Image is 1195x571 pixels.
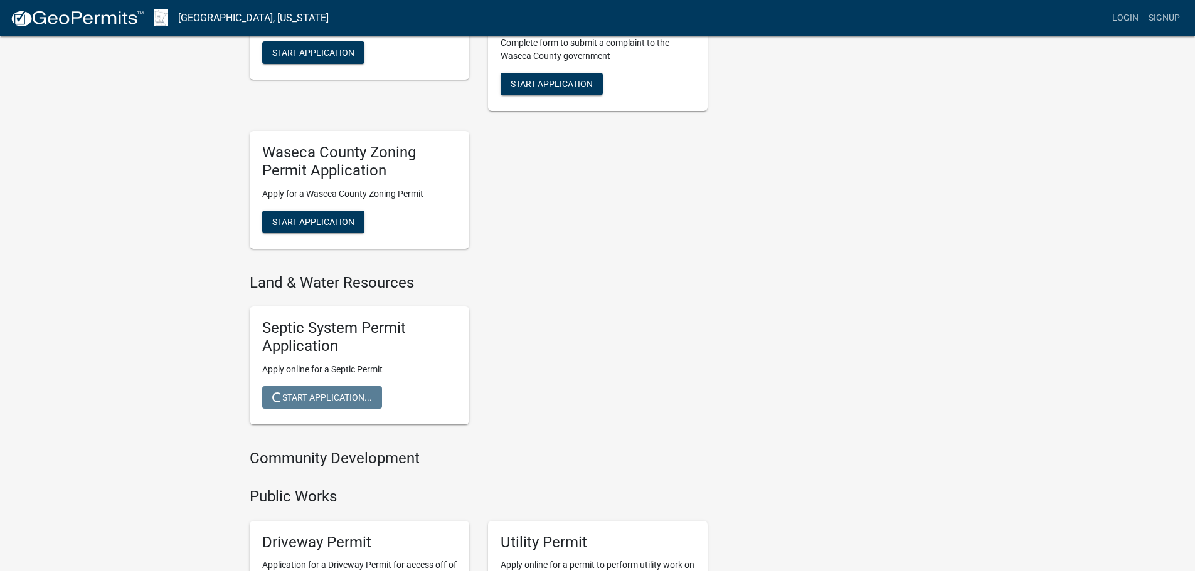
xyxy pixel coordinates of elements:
button: Start Application... [262,386,382,409]
h4: Community Development [250,449,708,468]
img: Waseca County, Minnesota [154,9,168,26]
span: Start Application [272,48,354,58]
span: Start Application... [272,392,372,402]
button: Start Application [501,73,603,95]
button: Start Application [262,211,364,233]
h5: Utility Permit [501,533,695,552]
h4: Land & Water Resources [250,274,708,292]
p: Apply online for a Septic Permit [262,363,457,376]
h5: Septic System Permit Application [262,319,457,355]
span: Start Application [511,78,593,88]
p: Complete form to submit a complaint to the Waseca County government [501,36,695,63]
span: Start Application [272,216,354,226]
button: Start Application [262,41,364,64]
a: [GEOGRAPHIC_DATA], [US_STATE] [178,8,329,29]
h5: Driveway Permit [262,533,457,552]
a: Signup [1144,6,1185,30]
h5: Waseca County Zoning Permit Application [262,144,457,180]
p: Apply for a Waseca County Zoning Permit [262,187,457,201]
a: Login [1107,6,1144,30]
h4: Public Works [250,488,708,506]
